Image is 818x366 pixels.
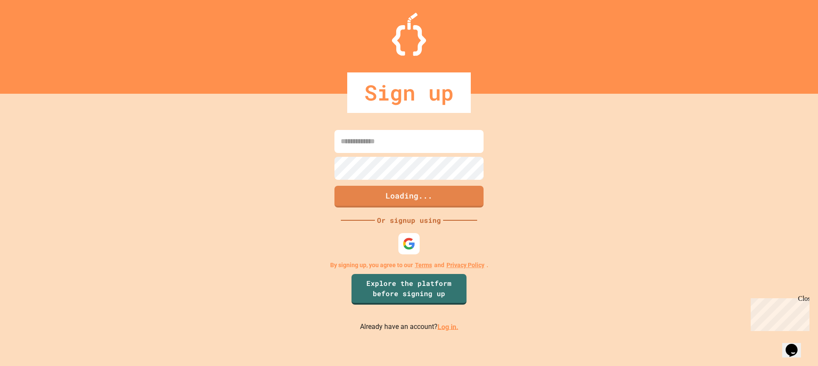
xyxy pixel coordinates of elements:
[347,72,471,113] div: Sign up
[747,295,809,331] iframe: chat widget
[415,261,432,270] a: Terms
[360,322,458,332] p: Already have an account?
[446,261,484,270] a: Privacy Policy
[351,274,467,305] a: Explore the platform before signing up
[782,332,809,357] iframe: chat widget
[330,261,488,270] p: By signing up, you agree to our and .
[3,3,59,54] div: Chat with us now!Close
[375,215,443,225] div: Or signup using
[334,186,484,207] button: Loading...
[392,13,426,56] img: Logo.svg
[403,237,415,250] img: google-icon.svg
[438,323,458,331] a: Log in.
